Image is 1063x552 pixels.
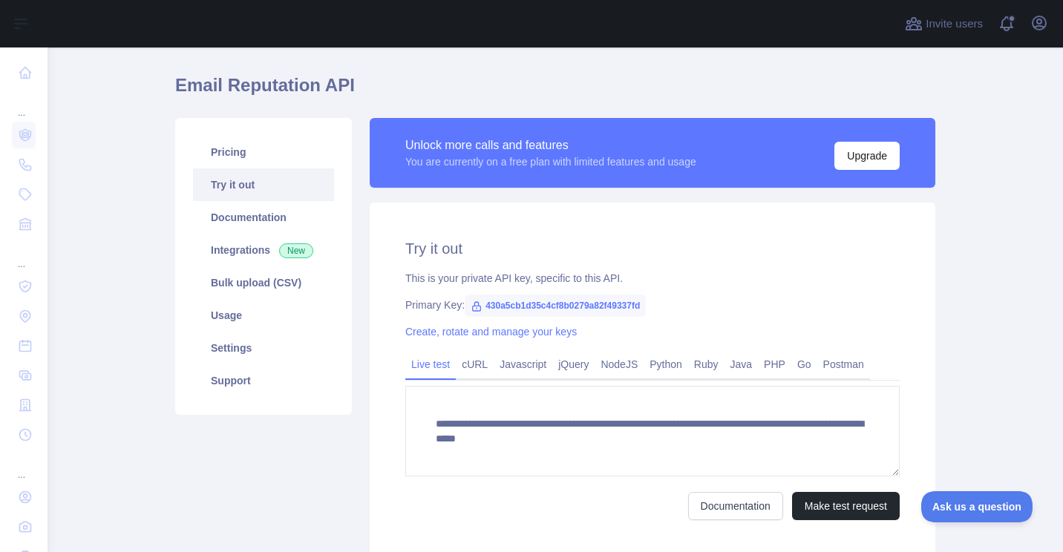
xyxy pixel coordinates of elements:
[465,295,646,317] span: 430a5cb1d35c4cf8b0279a82f49337fd
[279,243,313,258] span: New
[595,352,644,376] a: NodeJS
[405,298,900,312] div: Primary Key:
[834,142,900,170] button: Upgrade
[193,332,334,364] a: Settings
[494,352,552,376] a: Javascript
[405,326,577,338] a: Create, rotate and manage your keys
[644,352,688,376] a: Python
[12,89,36,119] div: ...
[12,240,36,270] div: ...
[902,12,986,36] button: Invite users
[175,73,935,109] h1: Email Reputation API
[688,492,783,520] a: Documentation
[193,168,334,201] a: Try it out
[791,352,817,376] a: Go
[405,271,900,286] div: This is your private API key, specific to this API.
[817,352,870,376] a: Postman
[405,238,900,259] h2: Try it out
[688,352,725,376] a: Ruby
[193,201,334,234] a: Documentation
[758,352,791,376] a: PHP
[921,491,1033,522] iframe: Toggle Customer Support
[193,364,334,397] a: Support
[725,352,759,376] a: Java
[456,352,494,376] a: cURL
[193,266,334,299] a: Bulk upload (CSV)
[552,352,595,376] a: jQuery
[405,352,456,376] a: Live test
[792,492,900,520] button: Make test request
[405,154,696,169] div: You are currently on a free plan with limited features and usage
[193,299,334,332] a: Usage
[193,234,334,266] a: Integrations New
[193,136,334,168] a: Pricing
[405,137,696,154] div: Unlock more calls and features
[926,16,983,33] span: Invite users
[12,451,36,481] div: ...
